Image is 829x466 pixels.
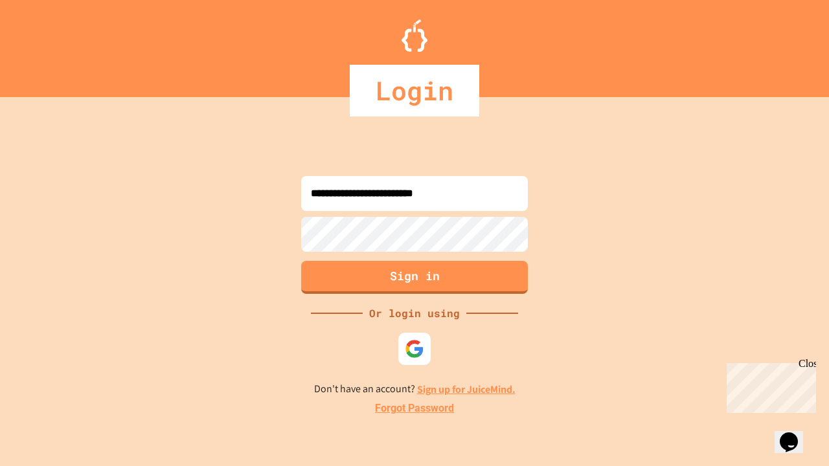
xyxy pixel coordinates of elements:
div: Or login using [363,305,466,321]
img: Logo.svg [402,19,427,52]
a: Sign up for JuiceMind. [417,383,516,396]
a: Forgot Password [375,401,454,416]
iframe: chat widget [721,358,816,413]
div: Chat with us now!Close [5,5,89,82]
img: google-icon.svg [405,339,424,359]
iframe: chat widget [775,414,816,453]
div: Login [350,65,479,116]
button: Sign in [301,261,528,294]
p: Don't have an account? [314,381,516,397]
